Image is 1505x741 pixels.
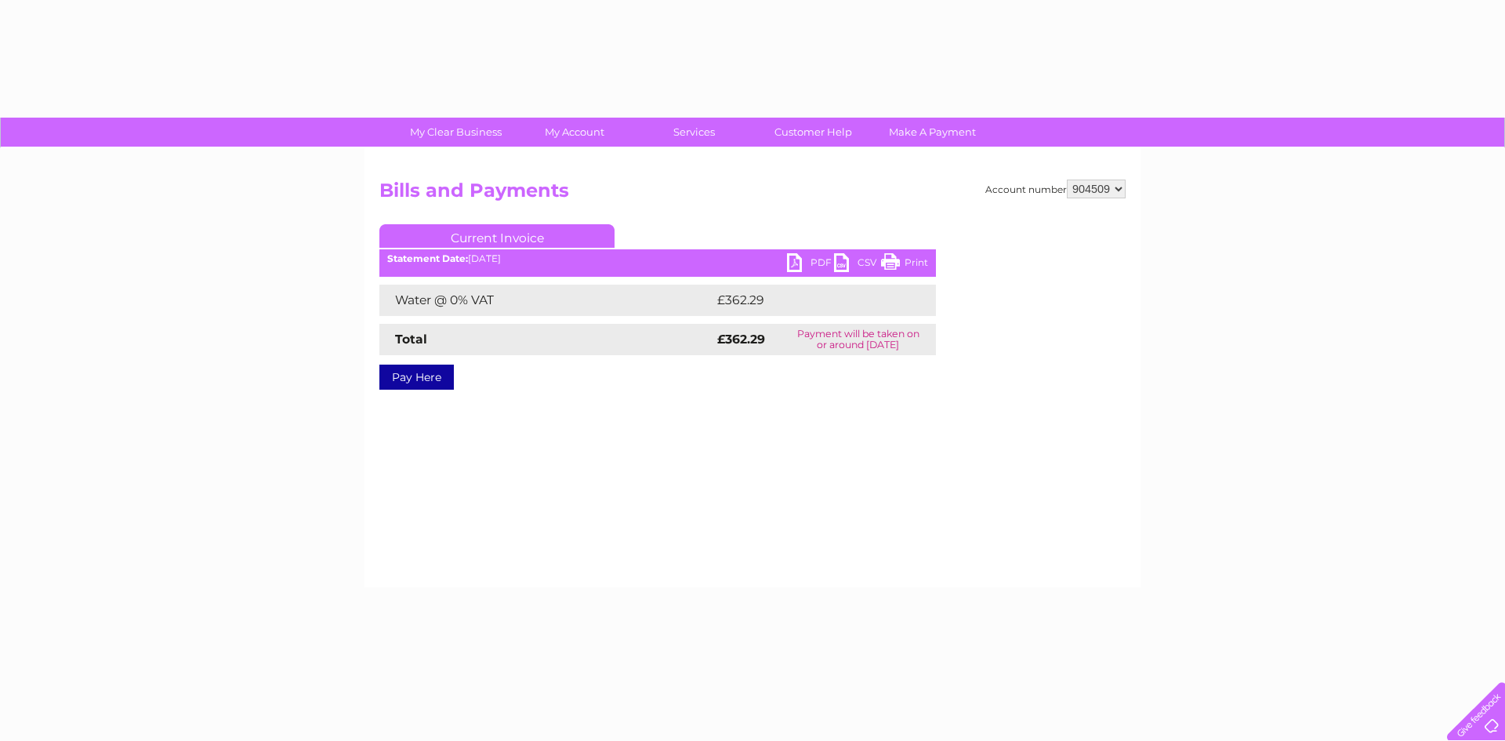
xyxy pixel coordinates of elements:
[395,332,427,347] strong: Total
[510,118,640,147] a: My Account
[787,253,834,276] a: PDF
[391,118,520,147] a: My Clear Business
[379,253,936,264] div: [DATE]
[881,253,928,276] a: Print
[379,224,615,248] a: Current Invoice
[717,332,765,347] strong: £362.29
[629,118,759,147] a: Services
[780,324,936,355] td: Payment will be taken on or around [DATE]
[868,118,997,147] a: Make A Payment
[834,253,881,276] a: CSV
[379,365,454,390] a: Pay Here
[387,252,468,264] b: Statement Date:
[379,285,713,316] td: Water @ 0% VAT
[713,285,908,316] td: £362.29
[379,180,1126,209] h2: Bills and Payments
[985,180,1126,198] div: Account number
[749,118,878,147] a: Customer Help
